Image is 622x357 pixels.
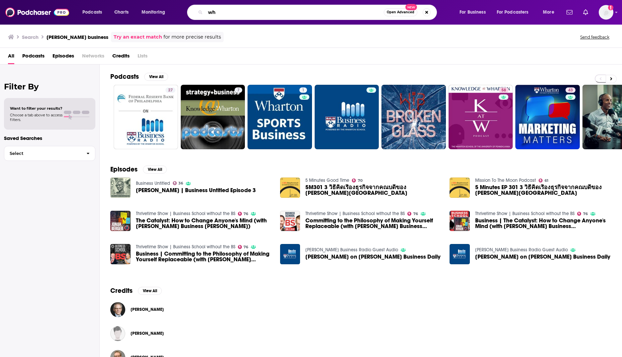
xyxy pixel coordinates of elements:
[305,254,441,260] span: [PERSON_NAME] on [PERSON_NAME] Business Daily
[539,178,548,182] a: 61
[352,178,363,182] a: 70
[299,87,307,93] a: 1
[163,33,221,41] span: for more precise results
[110,287,133,295] h2: Credits
[248,85,312,149] a: 1
[305,184,442,196] span: 5M301 3 วิธีคิดเรื่องธุรกิจจากคณบดีของ [PERSON_NAME][GEOGRAPHIC_DATA]
[450,211,470,231] img: Business | The Catalyst: How to Change Anyone's Mind (with Wharton Business Professor Jonah Berger)
[136,218,272,229] a: The Catalyst: How to Change Anyone's Mind (with Wharton Business Professor Jonah Berger)
[384,8,417,16] button: Open AdvancedNew
[545,179,548,182] span: 61
[238,212,249,216] a: 76
[4,135,95,141] p: Saved Searches
[52,51,74,64] span: Episodes
[244,246,248,249] span: 76
[136,211,235,216] a: Thrivetime Show | Business School without the BS
[564,7,575,18] a: Show notifications dropdown
[110,323,611,344] button: Lori RosenkopfLori Rosenkopf
[131,331,164,336] span: [PERSON_NAME]
[280,244,300,264] img: Brian Berkey on Wharton Business Daily
[110,72,168,81] a: PodcastsView All
[136,251,272,262] a: Business | Committing to the Philosophy of Making Yourself Replaceable (with Wharton Business Sch...
[5,6,69,19] img: Podchaser - Follow, Share and Rate Podcasts
[136,187,256,193] a: Orlando Wharton | Business Untitled Episode 3
[460,8,486,17] span: For Business
[47,34,108,40] h3: [PERSON_NAME] business
[110,7,133,18] a: Charts
[10,113,62,122] span: Choose a tab above to access filters.
[112,51,130,64] a: Credits
[305,218,442,229] a: Committing to the Philosophy of Making Yourself Replaceable (with Wharton Business School Graduat...
[599,5,613,20] span: Logged in as SeanHerpolsheimer
[4,82,95,91] h2: Filter By
[110,211,131,231] img: The Catalyst: How to Change Anyone's Mind (with Wharton Business Professor Jonah Berger)
[110,302,125,317] img: Stewart Friedman
[244,212,248,215] span: 76
[475,247,568,253] a: Wharton Business Radio Guest Audio
[580,7,591,18] a: Show notifications dropdown
[305,254,441,260] a: Brian Berkey on Wharton Business Daily
[302,87,304,94] span: 1
[583,212,588,215] span: 76
[136,244,235,250] a: Thrivetime Show | Business School without the BS
[110,244,131,264] img: Business | Committing to the Philosophy of Making Yourself Replaceable (with Wharton Business Sch...
[110,178,131,198] a: Orlando Wharton | Business Untitled Episode 3
[131,307,164,312] span: [PERSON_NAME]
[136,187,256,193] span: [PERSON_NAME] | Business Untitled Episode 3
[110,287,162,295] a: CreditsView All
[136,251,272,262] span: Business | Committing to the Philosophy of Making Yourself Replaceable (with [PERSON_NAME] Busine...
[110,72,139,81] h2: Podcasts
[497,8,529,17] span: For Podcasters
[449,85,513,149] a: 58
[608,5,613,10] svg: Add a profile image
[138,51,148,64] span: Lists
[138,287,162,295] button: View All
[131,331,164,336] a: Lori Rosenkopf
[450,244,470,264] img: Brian Berkey on Wharton Business Daily
[178,182,183,185] span: 36
[387,11,414,14] span: Open Advanced
[193,5,443,20] div: Search podcasts, credits, & more...
[136,180,170,186] a: Business Untitled
[305,184,442,196] a: 5M301 3 วิธีคิดเรื่องธุรกิจจากคณบดีของ Wharton Business School
[8,51,14,64] a: All
[538,7,563,18] button: open menu
[114,33,162,41] a: Try an exact match
[168,87,173,94] span: 27
[110,326,125,341] a: Lori Rosenkopf
[110,165,138,174] h2: Episodes
[450,178,470,198] a: 5 Minutes EP 301 3 วิธีคิดเรื่องธุรกิจจากคณบดีของ Wharton Business School
[143,166,167,174] button: View All
[475,178,536,183] a: Mission To The Moon Podcast
[114,85,178,149] a: 27
[305,218,442,229] span: Committing to the Philosophy of Making Yourself Replaceable (with [PERSON_NAME] Business School G...
[475,184,611,196] a: 5 Minutes EP 301 3 วิธีคิดเรื่องธุรกิจจากคณบดีของ Wharton Business School
[144,73,168,81] button: View All
[577,212,588,216] a: 76
[22,34,39,40] h3: Search
[475,184,611,196] span: 5 Minutes EP 301 3 วิธีคิดเรื่องธุรกิจจากคณบดีของ [PERSON_NAME][GEOGRAPHIC_DATA]
[235,87,242,93] a: 7
[475,211,574,216] a: Thrivetime Show | Business School without the BS
[492,7,538,18] button: open menu
[22,51,45,64] span: Podcasts
[599,5,613,20] img: User Profile
[4,151,81,156] span: Select
[10,106,62,111] span: Want to filter your results?
[280,211,300,231] img: Committing to the Philosophy of Making Yourself Replaceable (with Wharton Business School Graduat...
[82,51,104,64] span: Networks
[136,218,272,229] span: The Catalyst: How to Change Anyone's Mind (with [PERSON_NAME] Business [PERSON_NAME])
[455,7,494,18] button: open menu
[82,8,102,17] span: Podcasts
[238,245,249,249] a: 76
[475,254,610,260] span: [PERSON_NAME] on [PERSON_NAME] Business Daily
[305,178,349,183] a: 5 Minutes Good Time
[475,218,611,229] a: Business | The Catalyst: How to Change Anyone's Mind (with Wharton Business Professor Jonah Berger)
